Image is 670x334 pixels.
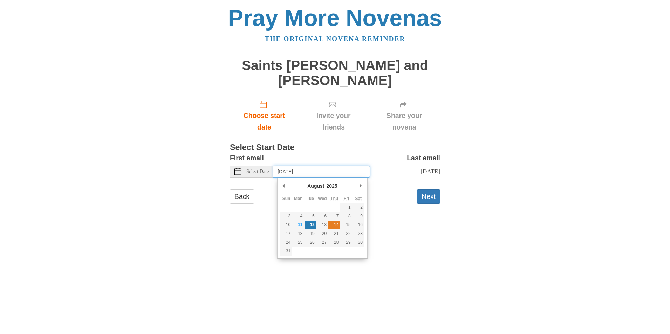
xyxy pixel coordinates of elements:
button: 23 [353,229,364,238]
button: 26 [305,238,316,247]
div: August [306,181,325,191]
span: Invite your friends [306,110,361,133]
button: 25 [292,238,304,247]
button: 2 [353,203,364,212]
h3: Select Start Date [230,143,440,152]
button: 28 [328,238,340,247]
span: Choose start date [237,110,292,133]
button: 19 [305,229,316,238]
abbr: Thursday [330,196,338,201]
button: 5 [305,212,316,221]
button: 22 [340,229,352,238]
button: 27 [316,238,328,247]
button: 20 [316,229,328,238]
label: Last email [407,152,440,164]
input: Use the arrow keys to pick a date [273,166,370,178]
button: 9 [353,212,364,221]
button: Next [417,189,440,204]
button: 13 [316,221,328,229]
button: 29 [340,238,352,247]
span: Select Date [246,169,269,174]
button: 4 [292,212,304,221]
a: The original novena reminder [265,35,405,42]
span: Share your novena [375,110,433,133]
button: 1 [340,203,352,212]
button: 12 [305,221,316,229]
button: 21 [328,229,340,238]
label: First email [230,152,264,164]
button: 15 [340,221,352,229]
button: 17 [280,229,292,238]
div: 2025 [325,181,338,191]
button: 14 [328,221,340,229]
a: Choose start date [230,95,299,137]
button: 11 [292,221,304,229]
button: 30 [353,238,364,247]
div: Click "Next" to confirm your start date first. [299,95,368,137]
span: [DATE] [421,168,440,175]
button: 24 [280,238,292,247]
abbr: Sunday [282,196,290,201]
button: 16 [353,221,364,229]
button: Previous Month [280,181,287,191]
button: 18 [292,229,304,238]
div: Click "Next" to confirm your start date first. [368,95,440,137]
a: Pray More Novenas [228,5,442,31]
button: 8 [340,212,352,221]
abbr: Friday [344,196,349,201]
button: 10 [280,221,292,229]
button: 6 [316,212,328,221]
button: 31 [280,247,292,256]
a: Back [230,189,254,204]
abbr: Wednesday [318,196,327,201]
button: 7 [328,212,340,221]
h1: Saints [PERSON_NAME] and [PERSON_NAME] [230,58,440,88]
abbr: Tuesday [307,196,314,201]
abbr: Monday [294,196,303,201]
button: 3 [280,212,292,221]
abbr: Saturday [355,196,362,201]
button: Next Month [357,181,364,191]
